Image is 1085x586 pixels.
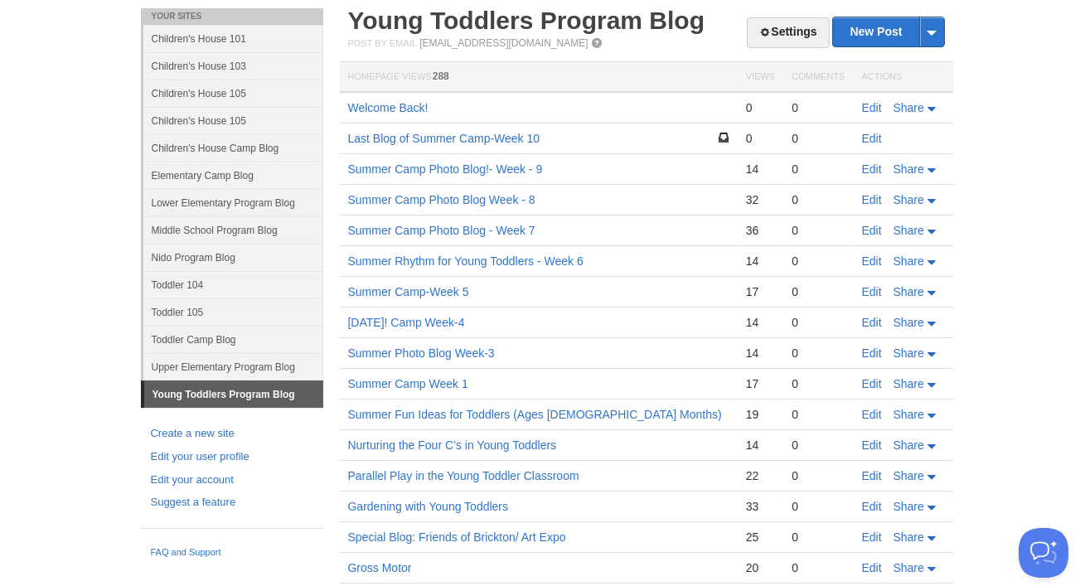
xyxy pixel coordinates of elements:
div: 36 [746,223,775,238]
a: Last Blog of Summer Camp-Week 10 [348,132,540,145]
span: 288 [433,70,449,82]
a: [DATE]! Camp Week-4 [348,316,465,329]
div: 19 [746,407,775,422]
a: [EMAIL_ADDRESS][DOMAIN_NAME] [419,37,588,49]
a: Edit [862,316,882,329]
div: 14 [746,438,775,453]
th: Views [738,62,783,93]
a: Edit [862,101,882,114]
div: 0 [792,438,845,453]
a: Gardening with Young Toddlers [348,500,509,513]
a: Settings [747,17,829,48]
span: Share [894,224,924,237]
div: 0 [792,223,845,238]
a: Edit [862,254,882,268]
a: Young Toddlers Program Blog [348,7,705,34]
div: 17 [746,376,775,391]
a: Children's House 105 [143,80,323,107]
div: 0 [792,131,845,146]
a: Special Blog: Friends of Brickton/ Art Expo [348,530,566,544]
span: Share [894,561,924,574]
span: Share [894,408,924,421]
th: Homepage Views [340,62,738,93]
span: Share [894,101,924,114]
a: Children's House Camp Blog [143,134,323,162]
a: Edit [862,530,882,544]
th: Actions [854,62,953,93]
a: Children's House 105 [143,107,323,134]
iframe: Help Scout Beacon - Open [1019,528,1068,578]
a: Edit [862,377,882,390]
a: Middle School Program Blog [143,216,323,244]
span: Share [894,469,924,482]
a: Toddler 105 [143,298,323,326]
div: 14 [746,254,775,269]
div: 0 [792,499,845,514]
div: 17 [746,284,775,299]
div: 14 [746,162,775,177]
a: Children's House 101 [143,25,323,52]
div: 0 [746,100,775,115]
a: Edit your user profile [151,448,313,466]
a: Summer Camp Photo Blog - Week 7 [348,224,535,237]
a: Edit [862,224,882,237]
span: Share [894,162,924,176]
a: Upper Elementary Program Blog [143,353,323,380]
a: FAQ and Support [151,545,313,560]
li: Your Sites [141,8,323,25]
a: Edit [862,285,882,298]
a: Edit [862,132,882,145]
div: 0 [792,376,845,391]
a: Edit [862,193,882,206]
span: Share [894,316,924,329]
span: Post by Email [348,38,417,48]
a: Parallel Play in the Young Toddler Classroom [348,469,579,482]
div: 25 [746,530,775,545]
div: 0 [792,468,845,483]
a: Summer Camp-Week 5 [348,285,469,298]
a: Lower Elementary Program Blog [143,189,323,216]
span: Share [894,530,924,544]
div: 0 [792,407,845,422]
a: Summer Camp Photo Blog Week - 8 [348,193,535,206]
div: 0 [792,100,845,115]
div: 0 [792,560,845,575]
div: 0 [792,254,845,269]
div: 14 [746,346,775,361]
div: 0 [746,131,775,146]
span: Share [894,254,924,268]
a: Summer Rhythm for Young Toddlers - Week 6 [348,254,584,268]
a: Edit [862,408,882,421]
a: Summer Camp Photo Blog!- Week - 9 [348,162,543,176]
a: Edit your account [151,472,313,489]
a: Edit [862,346,882,360]
a: Children's House 103 [143,52,323,80]
div: 32 [746,192,775,207]
div: 14 [746,315,775,330]
div: 33 [746,499,775,514]
a: Gross Motor [348,561,412,574]
a: Nido Program Blog [143,244,323,271]
a: Create a new site [151,425,313,443]
a: Suggest a feature [151,494,313,511]
span: Share [894,377,924,390]
a: Nurturing the Four C’s in Young Toddlers [348,438,557,452]
span: Share [894,346,924,360]
a: Welcome Back! [348,101,429,114]
div: 0 [792,284,845,299]
span: Share [894,285,924,298]
div: 22 [746,468,775,483]
a: Edit [862,162,882,176]
a: Toddler Camp Blog [143,326,323,353]
a: Edit [862,438,882,452]
a: Toddler 104 [143,271,323,298]
div: 0 [792,162,845,177]
span: Share [894,500,924,513]
a: Summer Camp Week 1 [348,377,468,390]
a: Young Toddlers Program Blog [144,381,323,408]
a: Edit [862,561,882,574]
span: Share [894,193,924,206]
div: 0 [792,315,845,330]
div: 20 [746,560,775,575]
th: Comments [783,62,853,93]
